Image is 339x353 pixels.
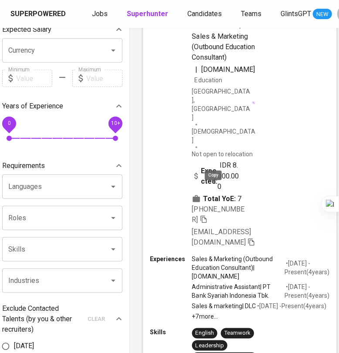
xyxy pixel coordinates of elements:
[107,243,119,256] button: Open
[192,127,255,145] span: [DEMOGRAPHIC_DATA]
[92,9,109,20] a: Jobs
[285,259,329,276] p: • [DATE] - Present ( 4 years )
[127,9,170,20] a: Superhunter
[256,302,326,310] p: • [DATE] - Present ( 4 years )
[2,21,122,38] div: Expected Salary
[10,9,68,19] a: Superpowered
[192,282,285,300] p: Administrative Assistant | PT Bank Syariah Indonesia Tbk.
[107,44,119,57] button: Open
[92,10,108,18] span: Jobs
[203,194,236,204] b: Total YoE:
[107,181,119,193] button: Open
[196,64,198,75] span: |
[2,97,122,115] div: Years of Experience
[192,228,251,246] span: [EMAIL_ADDRESS][DOMAIN_NAME]
[281,10,311,18] span: GlintsGPT
[195,77,222,84] span: Education
[196,329,214,337] div: English
[192,160,241,192] div: IDR 8.000.000
[192,255,285,281] p: Sales & Marketing (Outbound Education Consultant) | [DOMAIN_NAME]
[2,303,122,335] div: Exclude Contacted Talents (by you & other recruiters)clear
[237,194,241,204] span: 7
[111,121,120,127] span: 10+
[14,341,34,352] span: [DATE]
[150,255,192,263] p: Experiences
[192,87,255,122] div: [GEOGRAPHIC_DATA], [GEOGRAPHIC_DATA]
[192,302,256,310] p: Sales & marketing | DLC
[150,328,192,337] p: Skills
[201,165,218,186] b: Expected:
[192,32,255,61] span: Sales & Marketing (Outbound Education Consultant)
[281,9,332,20] a: GlintsGPT NEW
[10,9,66,19] div: Superpowered
[2,101,63,111] p: Years of Experience
[86,70,122,87] input: Value
[192,313,330,321] p: +7 more ...
[252,101,255,104] img: magic_wand.svg
[107,212,119,224] button: Open
[187,10,222,18] span: Candidates
[285,282,329,300] p: • [DATE] - Present ( 4 years )
[192,150,253,158] p: Not open to relocation
[2,157,122,175] div: Requirements
[224,329,251,337] div: Teamwork
[127,10,168,18] b: Superhunter
[2,161,45,171] p: Requirements
[201,65,255,74] span: [DOMAIN_NAME]
[187,9,224,20] a: Candidates
[313,10,332,19] span: NEW
[16,70,52,87] input: Value
[2,24,51,35] p: Expected Salary
[241,10,261,18] span: Teams
[2,303,82,335] p: Exclude Contacted Talents (by you & other recruiters)
[7,121,10,127] span: 0
[196,341,224,350] div: Leadership
[241,9,263,20] a: Teams
[107,275,119,287] button: Open
[192,205,244,224] span: [PHONE_NUMBER]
